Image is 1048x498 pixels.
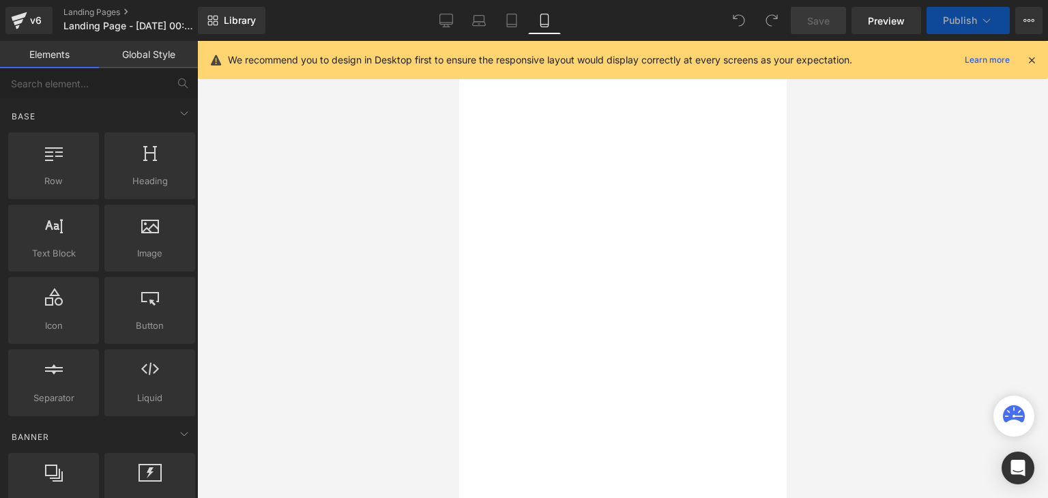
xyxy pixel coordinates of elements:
span: Heading [108,174,191,188]
a: Learn more [959,52,1015,68]
span: Liquid [108,391,191,405]
button: Redo [758,7,785,34]
button: Undo [725,7,753,34]
span: Publish [943,15,977,26]
span: Button [108,319,191,333]
a: Desktop [430,7,463,34]
span: Save [807,14,830,28]
button: Publish [927,7,1010,34]
a: Landing Pages [63,7,220,18]
span: Text Block [12,246,95,261]
span: Row [12,174,95,188]
span: Library [224,14,256,27]
div: Open Intercom Messenger [1002,452,1034,484]
span: Preview [868,14,905,28]
a: Global Style [99,41,198,68]
p: We recommend you to design in Desktop first to ensure the responsive layout would display correct... [228,53,852,68]
a: v6 [5,7,53,34]
a: Tablet [495,7,528,34]
a: Preview [851,7,921,34]
span: Separator [12,391,95,405]
span: Image [108,246,191,261]
span: Base [10,110,37,123]
a: Mobile [528,7,561,34]
a: Laptop [463,7,495,34]
a: New Library [198,7,265,34]
span: Icon [12,319,95,333]
span: Banner [10,430,50,443]
div: v6 [27,12,44,29]
button: More [1015,7,1043,34]
span: Landing Page - [DATE] 00:18:39 [63,20,194,31]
